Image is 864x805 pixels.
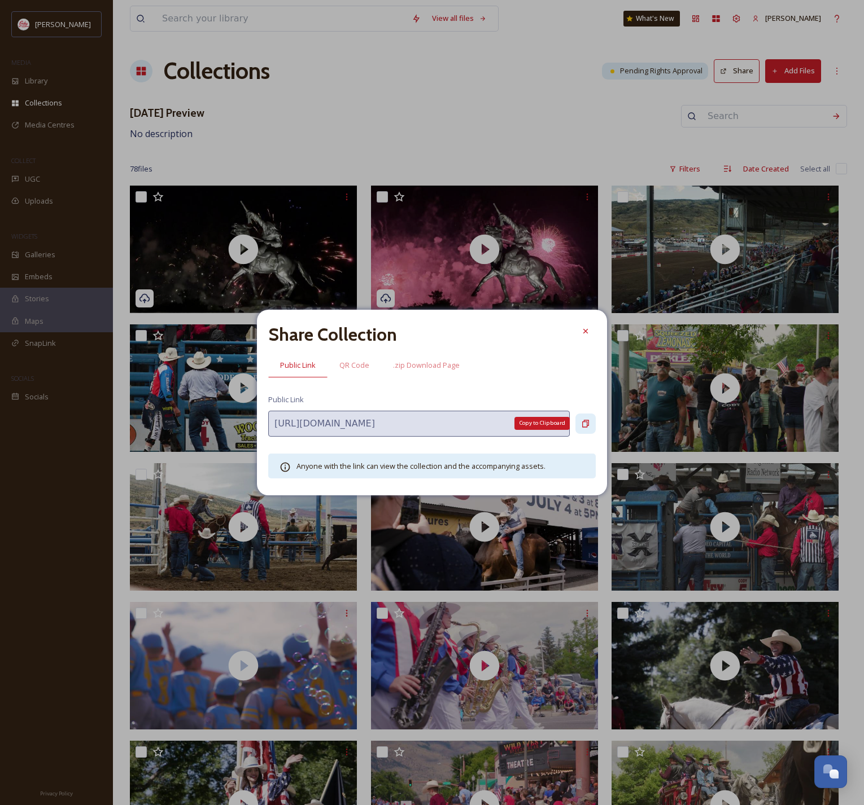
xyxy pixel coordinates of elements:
span: Anyone with the link can view the collection and the accompanying assets. [296,461,546,471]
span: Public Link [268,394,304,405]
span: Public Link [280,360,316,371]
h2: Share Collection [268,321,397,348]
button: Open Chat [814,755,847,788]
span: .zip Download Page [393,360,460,371]
span: QR Code [339,360,369,371]
div: Copy to Clipboard [514,417,570,429]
